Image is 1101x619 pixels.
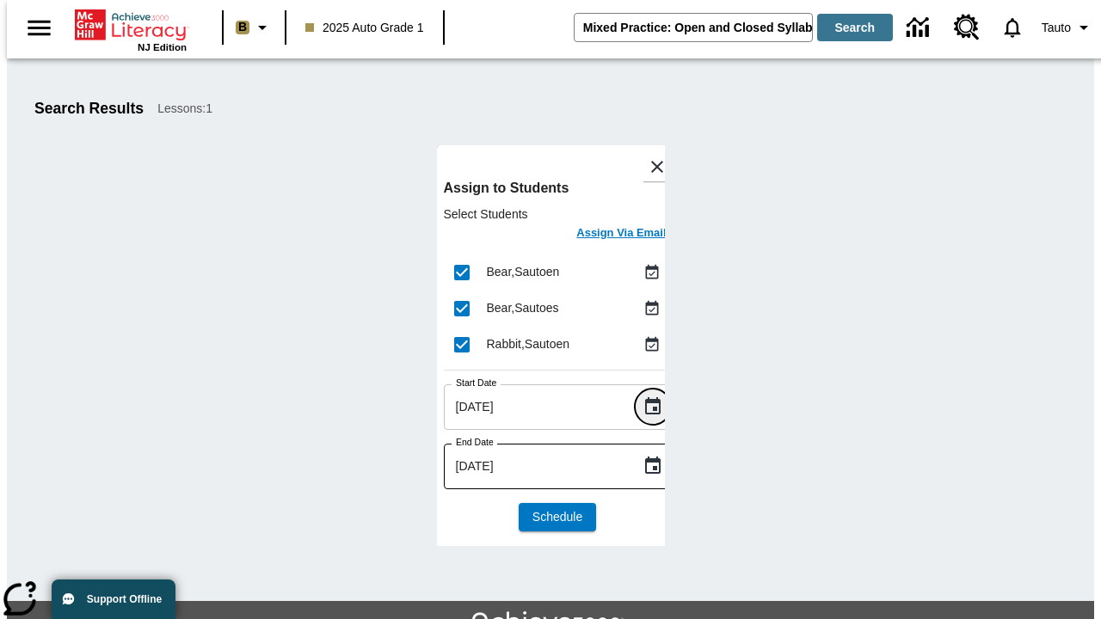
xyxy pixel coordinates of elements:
button: Assigned Aug 8 to Aug 8 [639,332,665,358]
span: Support Offline [87,593,162,605]
span: Lessons : 1 [157,100,212,118]
span: Rabbit , Sautoen [487,337,570,351]
h6: Assign Via Email [576,224,666,243]
label: Start Date [456,377,496,389]
h6: Assign to Students [444,176,672,200]
button: Choose date, selected date is Aug 11, 2025 [636,389,670,424]
button: Assigned Aug 8 to Aug 8 [639,296,665,322]
button: Choose date, selected date is Aug 11, 2025 [636,449,670,483]
div: lesson details [437,145,665,546]
span: Bear , Sautoes [487,301,559,315]
button: Assign Via Email [571,223,671,248]
h1: Search Results [34,100,144,118]
button: Profile/Settings [1035,12,1101,43]
input: MMMM-DD-YYYY [444,384,629,430]
span: Schedule [532,508,582,526]
span: NJ Edition [138,42,187,52]
button: Search [817,14,893,41]
input: search field [575,14,812,41]
span: 2025 Auto Grade 1 [305,19,424,37]
div: Rabbit, Sautoen [487,335,639,353]
a: Home [75,8,187,42]
span: B [238,16,247,38]
button: Open side menu [14,3,65,53]
label: End Date [456,436,494,449]
input: MMMM-DD-YYYY [444,444,629,489]
a: Resource Center, Will open in new tab [944,4,990,51]
div: Bear, Sautoen [487,263,639,281]
span: Bear , Sautoen [487,265,560,279]
button: Boost Class color is light brown. Change class color [229,12,280,43]
button: Close [643,152,672,181]
span: Tauto [1042,19,1071,37]
button: Support Offline [52,579,175,619]
div: Home [75,6,187,52]
p: Select Students [444,205,672,223]
a: Data Center [896,4,944,52]
div: Bear, Sautoes [487,299,639,317]
button: Assigned Aug 8 to Aug 8 [639,260,665,285]
button: Schedule [519,503,596,531]
a: Notifications [990,5,1035,50]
